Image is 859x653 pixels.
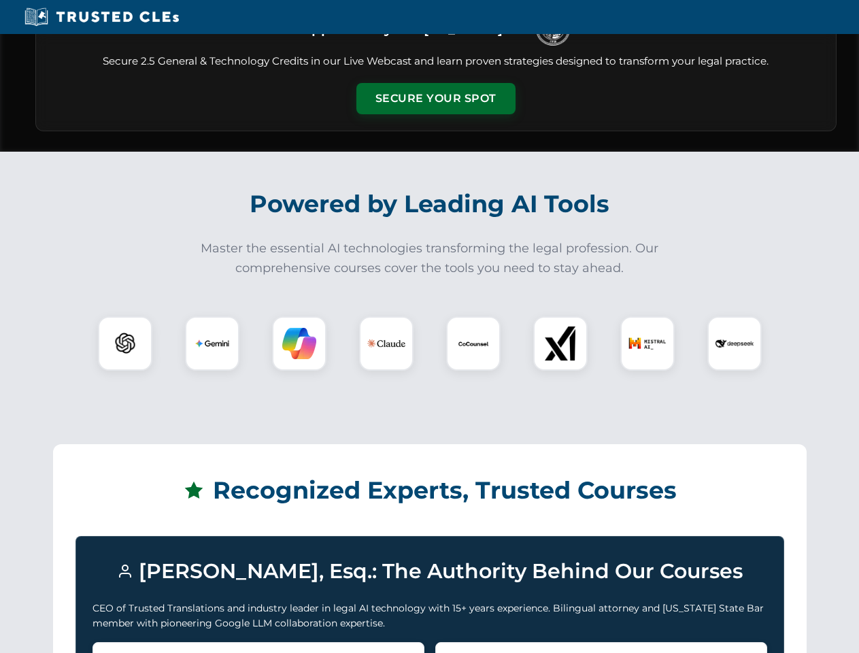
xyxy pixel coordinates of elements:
[456,326,490,361] img: CoCounsel Logo
[356,83,516,114] button: Secure Your Spot
[92,553,767,590] h3: [PERSON_NAME], Esq.: The Authority Behind Our Courses
[98,316,152,371] div: ChatGPT
[359,316,414,371] div: Claude
[282,326,316,361] img: Copilot Logo
[715,324,754,363] img: DeepSeek Logo
[20,7,183,27] img: Trusted CLEs
[185,316,239,371] div: Gemini
[52,54,820,69] p: Secure 2.5 General & Technology Credits in our Live Webcast and learn proven strategies designed ...
[367,324,405,363] img: Claude Logo
[446,316,501,371] div: CoCounsel
[707,316,762,371] div: DeepSeek
[195,326,229,361] img: Gemini Logo
[53,180,807,228] h2: Powered by Leading AI Tools
[628,324,667,363] img: Mistral AI Logo
[105,324,145,363] img: ChatGPT Logo
[75,467,784,514] h2: Recognized Experts, Trusted Courses
[272,316,326,371] div: Copilot
[620,316,675,371] div: Mistral AI
[533,316,588,371] div: xAI
[543,326,577,361] img: xAI Logo
[92,601,767,631] p: CEO of Trusted Translations and industry leader in legal AI technology with 15+ years experience....
[192,239,668,278] p: Master the essential AI technologies transforming the legal profession. Our comprehensive courses...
